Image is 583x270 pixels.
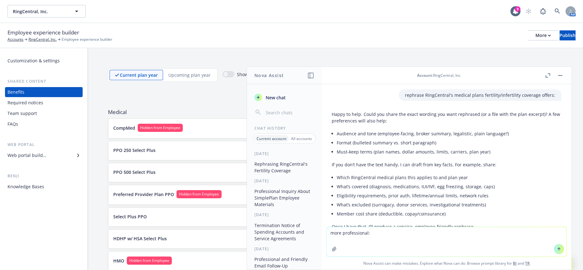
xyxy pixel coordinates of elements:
p: Upcoming plan year [168,72,211,78]
textarea: more professional: [327,227,566,257]
button: PPO 500 Select Plus [113,169,528,175]
div: Web portal [5,142,83,148]
button: PPO 250 Select Plus [113,147,528,153]
div: FAQs [8,119,18,129]
a: Benefits [5,87,83,97]
button: Rephrasing RingCentral's Fertility Coverage [252,159,317,176]
div: Knowledge Bases [8,182,44,192]
p: HMO [113,257,124,264]
div: [DATE] [247,212,322,217]
button: RingCentral, Inc. [8,5,86,18]
button: HDHP w/ HSA Select Plus [113,235,528,242]
p: If you don’t have the text handy, I can draft from key facts. For example, share: [332,161,561,168]
p: CompMed [113,125,135,131]
a: Start snowing [522,5,535,18]
a: BI [513,261,517,266]
a: Required notices [5,98,83,108]
li: Audience and tone (employee-facing, broker summary, legalistic, plain language?) [337,129,561,138]
h1: Nova Assist [254,72,284,79]
a: Accounts [8,37,23,42]
span: Employee experience builder [62,37,112,42]
div: Benji [5,173,83,179]
div: [DATE] [247,178,322,184]
button: Publish [560,30,575,40]
p: HDHP w/ HSA Select Plus [113,235,167,242]
button: CompMedHidden from Employee [113,124,528,132]
span: Employee experience builder [8,29,79,37]
span: Hidden from Employee [140,125,180,131]
span: Show the upcoming plan year in the employee portal [237,71,348,79]
p: Once I have that, I’ll produce a concise, employee-friendly rephrase. [332,223,561,230]
p: PPO 500 Select Plus [113,169,156,175]
a: Knowledge Bases [5,182,83,192]
span: Hidden from Employee [179,191,219,197]
div: : RingCentral, Inc. [417,73,461,78]
div: Web portal builder [8,150,46,160]
p: Current account [257,136,287,141]
a: Search [551,5,564,18]
li: Must‑keep terms (plan names, dollar amounts, limits, carriers, plan year) [337,147,561,156]
li: Format (bulleted summary vs. short paragraph) [337,138,561,147]
a: TR [525,261,530,266]
p: PPO 250 Select Plus [113,147,156,153]
a: Report a Bug [537,5,549,18]
button: HMOHidden from Employee [113,257,528,265]
p: Preferred Provider Plan PPO [113,191,174,198]
div: Customization & settings [8,56,60,66]
button: More [528,30,558,40]
div: Benefits [8,87,24,97]
li: What’s excluded (surrogacy, donor services, investigational treatments) [337,200,561,209]
p: Happy to help. Could you share the exact wording you want rephrased (or a file with the plan exce... [332,111,561,124]
a: RingCentral, Inc. [28,37,57,42]
div: Shared content [5,78,83,85]
div: Team support [8,108,37,118]
p: Current plan year [120,72,158,78]
p: Select Plus PPO [113,213,147,220]
div: Chat History [247,126,322,131]
span: Nova Assist can make mistakes. Explore what Nova can do: Browse prompt library for and [324,257,569,270]
button: Professional Inquiry About SimplePlan Employee Materials [252,186,317,210]
li: Eligibility requirements, prior auth, lifetime/annual limits, network rules [337,191,561,200]
span: Medical [108,108,563,116]
li: Member cost share (deductible, copay/coinsurance) [337,209,561,218]
button: Select Plus PPO [113,213,528,220]
input: Search chats [264,108,314,117]
a: Web portal builder [5,150,83,160]
a: Customization & settings [5,56,83,66]
li: Which RingCentral medical plans this applies to and plan year [337,173,561,182]
button: New chat [252,92,317,103]
button: Preferred Provider Plan PPOHidden from Employee [113,190,528,198]
div: [DATE] [247,151,322,156]
div: [DATE] [247,246,322,252]
span: Account [417,73,432,78]
div: 9 [515,6,520,12]
p: rephrase RingCentral's medical plans fertility/infertility coverage offers: [405,92,555,98]
button: Termination Notice of Spending Accounts and Service Agreements [252,220,317,244]
div: Required notices [8,98,43,108]
div: More [535,31,551,40]
p: All accounts [291,136,312,141]
a: FAQs [5,119,83,129]
span: Hidden from Employee [129,258,169,263]
li: What’s covered (diagnosis, medications, IUI/IVF, egg freezing, storage, caps) [337,182,561,191]
div: Publish [560,31,575,40]
span: New chat [264,94,286,101]
a: Team support [5,108,83,118]
span: RingCentral, Inc. [13,8,67,15]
